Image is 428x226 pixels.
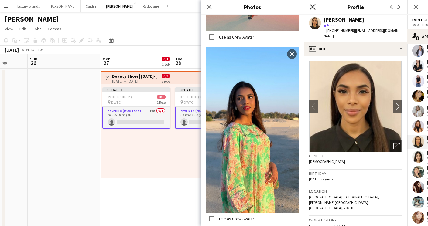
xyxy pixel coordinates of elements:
[180,95,204,99] span: 09:00-18:00 (9h)
[30,25,44,33] a: Jobs
[162,62,170,66] div: 1 Job
[201,3,304,11] h3: Photos
[103,56,111,62] span: Mon
[162,78,170,83] div: 3 jobs
[309,188,402,194] h3: Location
[309,177,335,181] span: [DATE] (27 years)
[33,26,42,32] span: Jobs
[162,57,170,61] span: 0/1
[17,25,29,33] a: Edit
[175,87,243,92] div: Updated
[48,26,61,32] span: Comms
[102,107,170,129] app-card-role: Events (Hostess)16A0/109:00-18:00 (9h)
[102,87,170,129] app-job-card: Updated09:00-18:00 (9h)0/1 DWTC1 RoleEvents (Hostess)16A0/109:00-18:00 (9h)
[309,61,402,152] img: Crew avatar or photo
[324,28,355,33] span: t. [PHONE_NUMBER]
[324,17,364,22] div: [PERSON_NAME]
[184,100,193,105] span: DWTC
[138,0,164,12] button: Radouane
[5,26,13,32] span: View
[107,95,132,99] span: 09:00-18:00 (9h)
[81,0,101,12] button: Caitlin
[20,47,35,52] span: Week 43
[309,217,402,223] h3: Work history
[102,59,111,66] span: 27
[112,79,157,83] div: [DATE] → [DATE]
[112,73,157,79] h3: Beauty Show | [DATE]-[DATE] | DWTC
[175,87,243,129] app-job-card: Updated09:00-18:00 (9h)0/1 DWTC1 RoleEvents (Hostess)16A0/109:00-18:00 (9h)
[45,0,81,12] button: [PERSON_NAME]
[5,47,19,53] div: [DATE]
[45,25,64,33] a: Comms
[5,15,59,24] h1: [PERSON_NAME]
[304,3,407,11] h3: Profile
[157,100,166,105] span: 1 Role
[29,59,37,66] span: 26
[309,171,402,176] h3: Birthday
[218,34,254,40] label: Use as Crew Avatar
[175,56,182,62] span: Tue
[111,100,121,105] span: DWTC
[390,140,402,152] div: Open photos pop-in
[2,25,16,33] a: View
[162,74,170,78] span: 0/3
[30,56,37,62] span: Sun
[218,216,254,221] label: Use as Crew Avatar
[102,87,170,92] div: Updated
[309,153,402,159] h3: Gender
[12,0,45,12] button: Luxury Brands
[38,47,43,52] div: +04
[174,59,182,66] span: 28
[175,107,243,129] app-card-role: Events (Hostess)16A0/109:00-18:00 (9h)
[309,195,379,210] span: [GEOGRAPHIC_DATA] - [GEOGRAPHIC_DATA], [PERSON_NAME][GEOGRAPHIC_DATA], [GEOGRAPHIC_DATA], 20200
[327,23,342,27] span: Not rated
[309,159,345,164] span: [DEMOGRAPHIC_DATA]
[157,95,166,99] span: 0/1
[101,0,138,12] button: [PERSON_NAME]
[304,42,407,56] div: Bio
[19,26,26,32] span: Edit
[206,47,299,213] img: Crew photo 1059168
[324,28,400,38] span: | [EMAIL_ADDRESS][DOMAIN_NAME]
